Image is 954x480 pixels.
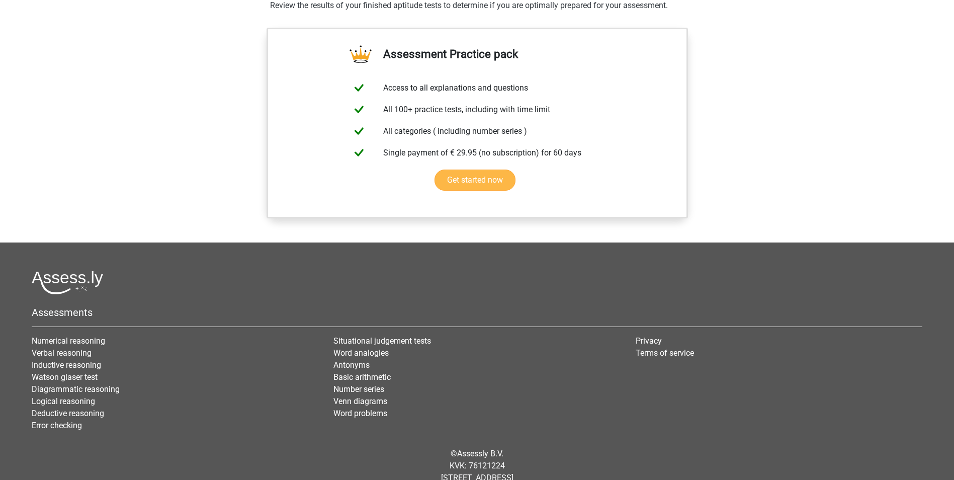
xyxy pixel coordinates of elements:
[32,409,104,418] a: Deductive reasoning
[333,336,431,346] a: Situational judgement tests
[32,306,922,318] h5: Assessments
[333,384,384,394] a: Number series
[333,409,387,418] a: Word problems
[333,360,370,370] a: Antonyms
[457,449,503,458] a: Assessly B.V.
[32,396,95,406] a: Logical reasoning
[333,396,387,406] a: Venn diagrams
[333,372,391,382] a: Basic arithmetic
[32,336,105,346] a: Numerical reasoning
[636,348,694,358] a: Terms of service
[435,170,515,191] a: Get started now
[32,384,120,394] a: Diagrammatic reasoning
[32,372,98,382] a: Watson glaser test
[636,336,662,346] a: Privacy
[333,348,389,358] a: Word analogies
[32,421,82,430] a: Error checking
[32,360,101,370] a: Inductive reasoning
[32,348,92,358] a: Verbal reasoning
[32,271,103,294] img: Assessly logo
